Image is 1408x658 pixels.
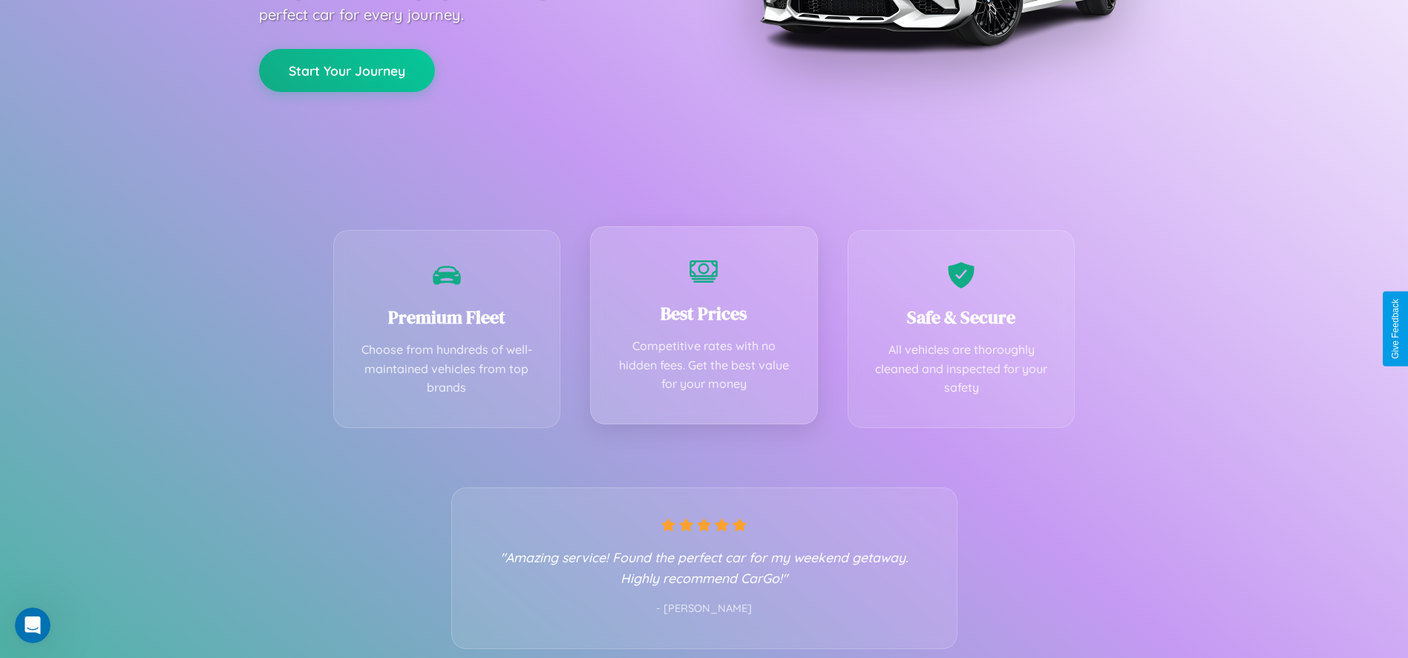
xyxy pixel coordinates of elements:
iframe: Intercom live chat [15,608,50,643]
h3: Best Prices [613,301,795,326]
p: All vehicles are thoroughly cleaned and inspected for your safety [871,340,1052,398]
h3: Premium Fleet [356,305,538,329]
p: "Amazing service! Found the perfect car for my weekend getaway. Highly recommend CarGo!" [482,547,927,588]
p: - [PERSON_NAME] [482,599,927,619]
div: Give Feedback [1390,299,1401,359]
h3: Safe & Secure [871,305,1052,329]
p: Choose from hundreds of well-maintained vehicles from top brands [356,340,538,398]
p: Competitive rates with no hidden fees. Get the best value for your money [613,337,795,394]
button: Start Your Journey [259,49,435,92]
